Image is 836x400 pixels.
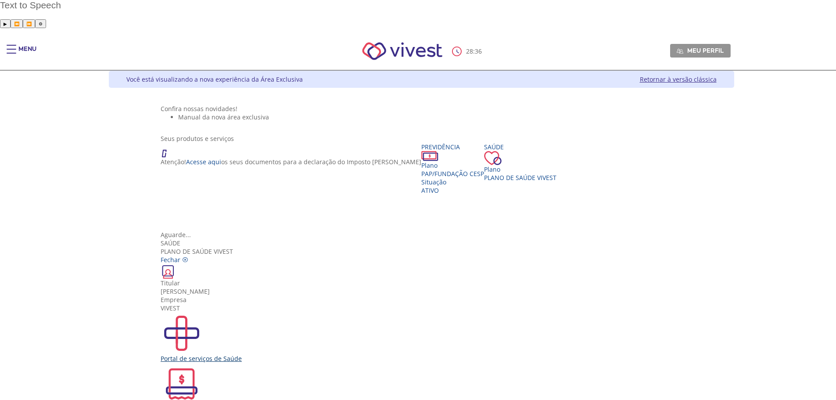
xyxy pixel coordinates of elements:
[421,151,438,161] img: ico_dinheiro.png
[178,113,269,121] span: Manual da nova área exclusiva
[466,47,473,55] span: 28
[421,178,484,186] div: Situação
[161,279,682,287] div: Titular
[687,47,724,54] span: Meu perfil
[640,75,717,83] a: Retornar à versão clássica
[161,105,682,113] div: Confira nossas novidades!
[421,169,484,178] span: PAP/Fundação CESP
[161,231,682,239] div: Aguarde...
[161,134,682,143] div: Seus produtos e serviços
[161,312,682,363] a: Portal de serviços de Saúde
[161,239,682,256] div: Plano de Saúde VIVEST
[161,105,682,126] section: <span lang="pt-BR" dir="ltr">Visualizador do Conteúdo da Web</span> 1
[484,173,556,182] span: Plano de Saúde VIVEST
[670,44,731,57] a: Meu perfil
[11,19,23,28] button: Previous
[35,19,46,28] button: Settings
[18,45,36,62] div: Menu
[161,304,682,312] div: VIVEST
[421,143,484,151] div: Previdência
[161,264,176,279] img: ico_carteirinha.png
[161,287,682,295] div: [PERSON_NAME]
[23,19,35,28] button: Forward
[161,158,421,166] p: Atenção! os seus documentos para a declaração do Imposto [PERSON_NAME]
[421,186,439,195] span: Ativo
[161,256,188,264] a: Fechar
[421,161,484,169] div: Plano
[161,143,176,158] img: ico_atencao.png
[475,47,482,55] span: 36
[126,75,303,83] div: Você está visualizando a nova experiência da Área Exclusiva
[161,256,180,264] span: Fechar
[452,47,484,56] div: :
[161,312,203,354] img: PortalSaude.svg
[161,295,682,304] div: Empresa
[484,143,556,182] a: Saúde PlanoPlano de Saúde VIVEST
[352,32,452,70] img: Vivest
[186,158,221,166] a: Acesse aqui
[161,239,682,247] div: Saúde
[161,354,682,363] div: Portal de serviços de Saúde
[484,151,502,165] img: ico_coracao.png
[421,143,484,195] a: Previdência PlanoPAP/Fundação CESP SituaçãoAtivo
[677,48,683,54] img: Meu perfil
[484,143,556,151] div: Saúde
[484,165,556,173] div: Plano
